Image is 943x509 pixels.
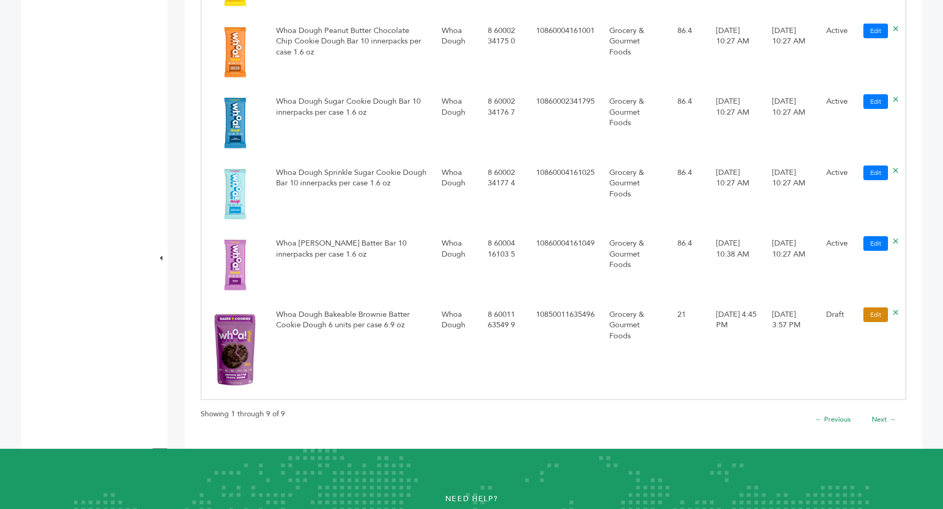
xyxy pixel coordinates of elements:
[47,491,896,507] p: Need Help?
[819,302,856,400] td: Draft
[709,89,765,160] td: [DATE] 10:27 AM
[872,415,896,424] a: Next →
[670,18,709,89] td: 86.4
[819,89,856,160] td: Active
[434,302,480,400] td: Whoa Dough
[863,24,888,38] a: Edit
[819,231,856,302] td: Active
[863,165,888,180] a: Edit
[269,160,434,231] td: Whoa Dough Sprinkle Sugar Cookie Dough Bar 10 innerpacks per case 1.6 oz
[434,231,480,302] td: Whoa Dough
[529,89,602,160] td: 10860002341795
[863,236,888,251] a: Edit
[269,231,434,302] td: Whoa [PERSON_NAME] Batter Bar 10 innerpacks per case 1.6 oz
[529,160,602,231] td: 10860004161025
[602,231,670,302] td: Grocery & Gourmet Foods
[819,18,856,89] td: Active
[269,89,434,160] td: Whoa Dough Sugar Cookie Dough Bar 10 innerpacks per case 1.6 oz
[602,18,670,89] td: Grocery & Gourmet Foods
[765,231,819,302] td: [DATE] 10:27 AM
[765,302,819,400] td: [DATE] 3:57 PM
[765,89,819,160] td: [DATE] 10:27 AM
[819,160,856,231] td: Active
[480,231,529,302] td: 8 60004 16103 5
[602,89,670,160] td: Grocery & Gourmet Foods
[434,160,480,231] td: Whoa Dough
[529,231,602,302] td: 10860004161049
[209,239,261,291] img: No Image
[434,89,480,160] td: Whoa Dough
[863,94,888,109] a: Edit
[709,302,765,400] td: [DATE] 4:45 PM
[670,160,709,231] td: 86.4
[709,18,765,89] td: [DATE] 10:27 AM
[209,26,261,79] img: No Image
[434,18,480,89] td: Whoa Dough
[709,231,765,302] td: [DATE] 10:38 AM
[765,160,819,231] td: [DATE] 10:27 AM
[670,302,709,400] td: 21
[529,18,602,89] td: 10860004161001
[815,415,851,424] a: ← Previous
[863,307,888,322] a: Edit
[765,18,819,89] td: [DATE] 10:27 AM
[670,89,709,160] td: 86.4
[209,310,261,389] img: No Image
[602,160,670,231] td: Grocery & Gourmet Foods
[269,302,434,400] td: Whoa Dough Bakeable Brownie Batter Cookie Dough 6 units per case 6.9 oz
[209,168,261,220] img: No Image
[529,302,602,400] td: 10850011635496
[709,160,765,231] td: [DATE] 10:27 AM
[602,302,670,400] td: Grocery & Gourmet Foods
[480,160,529,231] td: 8 60002 34177 4
[201,408,285,421] p: Showing 1 through 9 of 9
[480,302,529,400] td: 8 60011 63549 9
[480,18,529,89] td: 8 60002 34175 0
[269,18,434,89] td: Whoa Dough Peanut Butter Chocolate Chip Cookie Dough Bar 10 innerpacks per case 1.6 oz
[480,89,529,160] td: 8 60002 34176 7
[670,231,709,302] td: 86.4
[209,97,261,149] img: No Image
